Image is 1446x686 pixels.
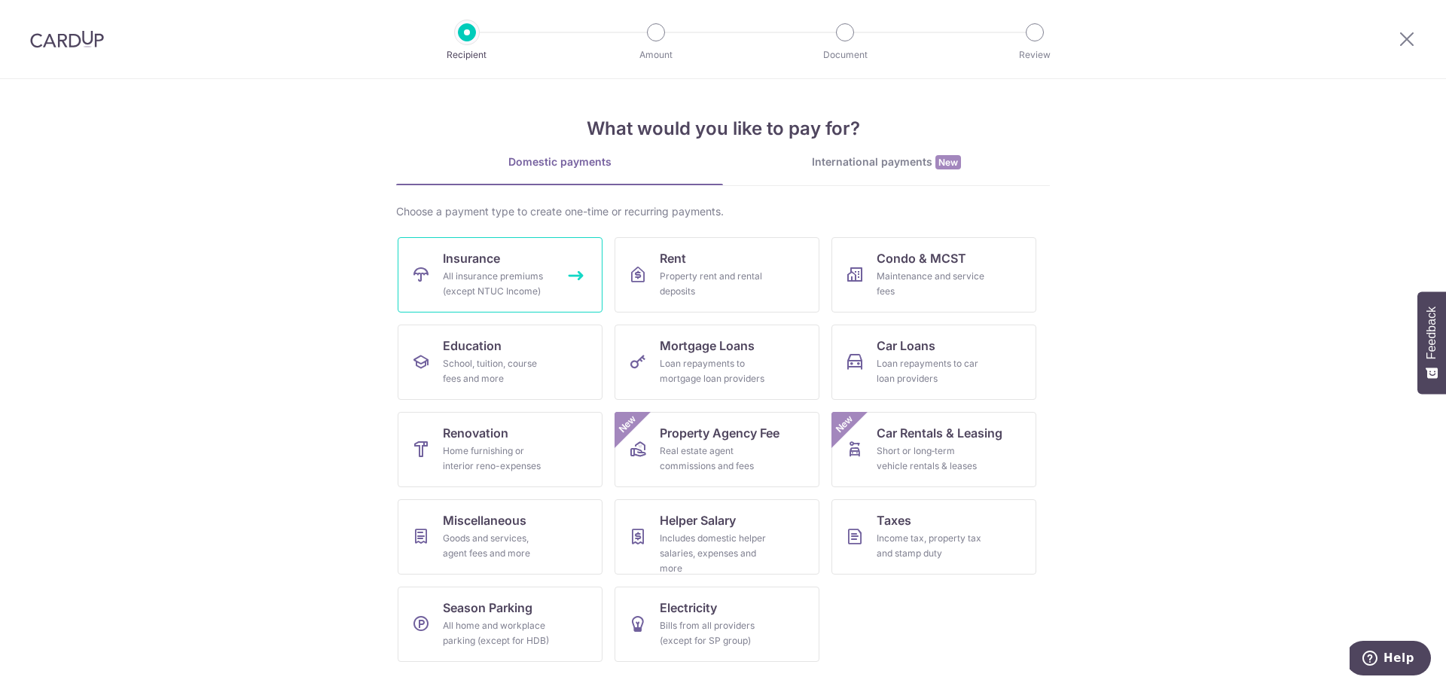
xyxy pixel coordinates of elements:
span: Education [443,337,502,355]
a: Car LoansLoan repayments to car loan providers [831,325,1036,400]
div: Home furnishing or interior reno-expenses [443,444,551,474]
div: Bills from all providers (except for SP group) [660,618,768,648]
span: New [832,412,857,437]
span: Miscellaneous [443,511,526,529]
a: Property Agency FeeReal estate agent commissions and feesNew [615,412,819,487]
p: Document [789,47,901,63]
button: Feedback - Show survey [1417,291,1446,394]
span: New [935,155,961,169]
div: All home and workplace parking (except for HDB) [443,618,551,648]
span: Rent [660,249,686,267]
div: Includes domestic helper salaries, expenses and more [660,531,768,576]
div: Short or long‑term vehicle rentals & leases [877,444,985,474]
div: Income tax, property tax and stamp duty [877,531,985,561]
span: Season Parking [443,599,532,617]
iframe: Opens a widget where you can find more information [1350,641,1431,678]
span: Feedback [1425,306,1438,359]
a: Season ParkingAll home and workplace parking (except for HDB) [398,587,602,662]
div: Real estate agent commissions and fees [660,444,768,474]
div: International payments [723,154,1050,170]
a: RenovationHome furnishing or interior reno-expenses [398,412,602,487]
span: Taxes [877,511,911,529]
span: New [615,412,640,437]
div: Choose a payment type to create one-time or recurring payments. [396,204,1050,219]
span: Insurance [443,249,500,267]
p: Recipient [411,47,523,63]
a: InsuranceAll insurance premiums (except NTUC Income) [398,237,602,313]
a: TaxesIncome tax, property tax and stamp duty [831,499,1036,575]
h4: What would you like to pay for? [396,115,1050,142]
a: EducationSchool, tuition, course fees and more [398,325,602,400]
div: Property rent and rental deposits [660,269,768,299]
div: Goods and services, agent fees and more [443,531,551,561]
p: Review [979,47,1091,63]
span: Property Agency Fee [660,424,779,442]
span: Car Loans [877,337,935,355]
a: MiscellaneousGoods and services, agent fees and more [398,499,602,575]
div: Loan repayments to car loan providers [877,356,985,386]
a: Mortgage LoansLoan repayments to mortgage loan providers [615,325,819,400]
span: Car Rentals & Leasing [877,424,1002,442]
span: Mortgage Loans [660,337,755,355]
span: Helper Salary [660,511,736,529]
a: Helper SalaryIncludes domestic helper salaries, expenses and more [615,499,819,575]
div: All insurance premiums (except NTUC Income) [443,269,551,299]
a: Condo & MCSTMaintenance and service fees [831,237,1036,313]
div: Loan repayments to mortgage loan providers [660,356,768,386]
div: School, tuition, course fees and more [443,356,551,386]
span: Renovation [443,424,508,442]
a: RentProperty rent and rental deposits [615,237,819,313]
a: Car Rentals & LeasingShort or long‑term vehicle rentals & leasesNew [831,412,1036,487]
span: Electricity [660,599,717,617]
img: CardUp [30,30,104,48]
div: Maintenance and service fees [877,269,985,299]
p: Amount [600,47,712,63]
a: ElectricityBills from all providers (except for SP group) [615,587,819,662]
span: Condo & MCST [877,249,966,267]
div: Domestic payments [396,154,723,169]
